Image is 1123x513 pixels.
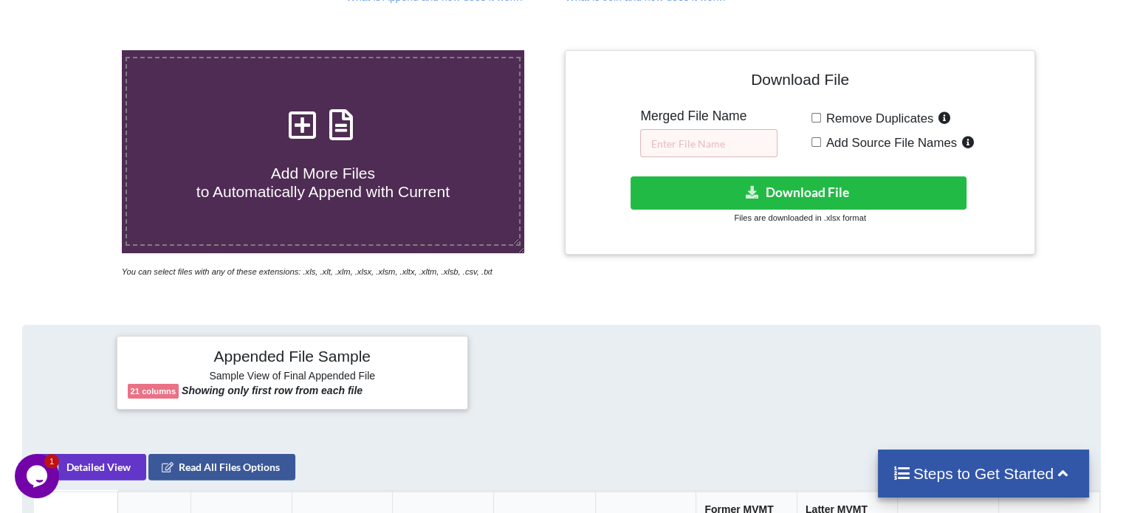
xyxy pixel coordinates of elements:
b: 21 columns [131,387,176,396]
span: Add More Files to Automatically Append with Current [196,165,450,200]
small: Files are downloaded in .xlsx format [734,213,865,222]
i: You can select files with any of these extensions: .xls, .xlt, .xlm, .xlsx, .xlsm, .xltx, .xltm, ... [122,267,492,276]
h4: Appended File Sample [128,347,457,368]
span: Add Source File Names [821,136,957,150]
button: Read All Files Options [148,453,295,480]
b: Showing only first row from each file [182,385,363,396]
span: Remove Duplicates [821,111,934,125]
button: Detailed View [34,453,146,480]
h6: Sample View of Final Appended File [128,370,457,385]
h5: Merged File Name [640,109,777,124]
h4: Steps to Get Started [893,464,1075,483]
input: Enter File Name [640,129,777,157]
iframe: chat widget [15,454,62,498]
h4: Download File [576,61,1023,103]
button: Download File [631,176,966,210]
